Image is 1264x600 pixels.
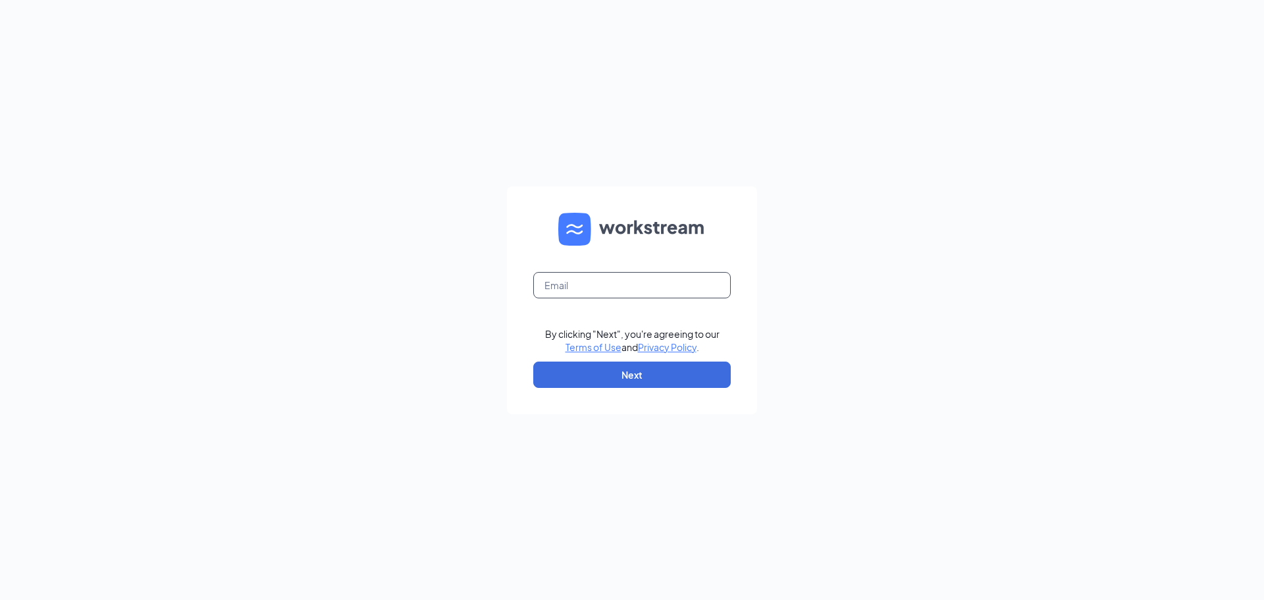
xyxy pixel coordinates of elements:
[558,213,706,246] img: WS logo and Workstream text
[533,362,731,388] button: Next
[533,272,731,298] input: Email
[566,341,621,353] a: Terms of Use
[638,341,697,353] a: Privacy Policy
[545,327,720,354] div: By clicking "Next", you're agreeing to our and .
